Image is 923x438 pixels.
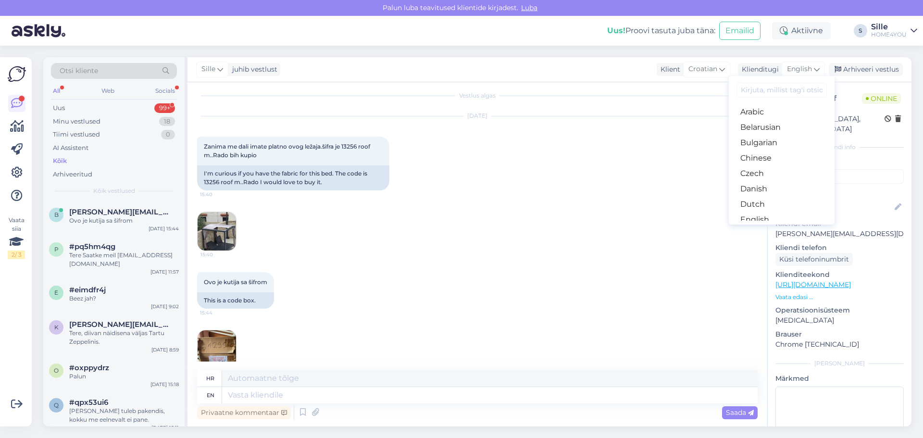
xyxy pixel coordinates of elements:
[69,242,115,251] span: #pq5hm4qg
[871,31,907,38] div: HOME4YOU
[736,83,827,98] input: Kirjuta, millist tag'i otsid
[871,23,917,38] a: SilleHOME4YOU
[775,219,904,229] p: Kliendi email
[200,251,237,258] span: 15:40
[729,104,835,120] a: Arabic
[8,250,25,259] div: 2 / 3
[151,303,179,310] div: [DATE] 9:02
[54,211,59,218] span: b
[69,329,179,346] div: Tere, diivan näidisena väljas Tartu Zeppelinis.
[688,64,717,75] span: Croatian
[60,66,98,76] span: Otsi kliente
[53,156,67,166] div: Kõik
[775,293,904,301] p: Vaata edasi ...
[729,197,835,212] a: Dutch
[607,25,715,37] div: Proovi tasuta juba täna:
[829,63,903,76] div: Arhiveeri vestlus
[204,278,267,286] span: Ovo je kutija sa šifrom
[197,112,758,120] div: [DATE]
[657,64,680,75] div: Klient
[53,117,100,126] div: Minu vestlused
[197,165,389,190] div: I'm curious if you have the fabric for this bed. The code is 13256 roof m..Rado I would love to b...
[729,135,835,150] a: Bulgarian
[93,187,135,195] span: Kõik vestlused
[150,381,179,388] div: [DATE] 15:18
[775,339,904,350] p: Chrome [TECHNICAL_ID]
[69,372,179,381] div: Palun
[726,408,754,417] span: Saada
[149,225,179,232] div: [DATE] 15:44
[201,64,215,75] span: Sille
[862,93,901,104] span: Online
[159,117,175,126] div: 18
[69,208,169,216] span: boris.petric1302@gmail.com
[207,387,214,403] div: en
[228,64,277,75] div: juhib vestlust
[54,367,59,374] span: o
[151,346,179,353] div: [DATE] 8:59
[8,216,25,259] div: Vaata siia
[197,91,758,100] div: Vestlus algas
[161,130,175,139] div: 0
[53,143,88,153] div: AI Assistent
[69,294,179,303] div: Beez jah?
[775,157,904,167] p: Kliendi tag'id
[100,85,116,97] div: Web
[200,309,236,316] span: 15:44
[729,166,835,181] a: Czech
[8,65,26,83] img: Askly Logo
[69,398,108,407] span: #qpx53ui6
[53,103,65,113] div: Uus
[775,243,904,253] p: Kliendi telefon
[53,130,100,139] div: Tiimi vestlused
[775,280,851,289] a: [URL][DOMAIN_NAME]
[787,64,812,75] span: English
[738,64,779,75] div: Klienditugi
[204,143,372,159] span: Zanima me dali imate platno ovog ležaja.šifra je 13256 roof m..Rado bih kupio
[206,370,214,387] div: hr
[775,315,904,325] p: [MEDICAL_DATA]
[607,26,625,35] b: Uus!
[69,251,179,268] div: Tere Saatke meil [EMAIL_ADDRESS][DOMAIN_NAME]
[54,289,58,296] span: e
[197,292,274,309] div: This is a code box.
[69,320,169,329] span: kristina.savi93@gmail.com
[775,188,904,198] p: Kliendi nimi
[775,329,904,339] p: Brauser
[775,374,904,384] p: Märkmed
[53,170,92,179] div: Arhiveeritud
[776,202,893,213] input: Lisa nimi
[775,229,904,239] p: [PERSON_NAME][EMAIL_ADDRESS][DOMAIN_NAME]
[775,143,904,151] div: Kliendi info
[775,359,904,368] div: [PERSON_NAME]
[775,270,904,280] p: Klienditeekond
[198,212,236,250] img: Attachment
[729,150,835,166] a: Chinese
[54,401,59,409] span: q
[154,103,175,113] div: 99+
[775,253,853,266] div: Küsi telefoninumbrit
[153,85,177,97] div: Socials
[69,363,109,372] span: #oxppydrz
[51,85,62,97] div: All
[772,22,831,39] div: Aktiivne
[854,24,867,38] div: S
[518,3,540,12] span: Luba
[69,286,106,294] span: #eimdfr4j
[200,191,236,198] span: 15:40
[871,23,907,31] div: Sille
[151,424,179,431] div: [DATE] 15:11
[69,407,179,424] div: [PERSON_NAME] tuleb pakendis, kokku me eelnevalt ei pane.
[198,330,236,369] img: Attachment
[69,216,179,225] div: Ovo je kutija sa šifrom
[197,406,291,419] div: Privaatne kommentaar
[729,120,835,135] a: Belarusian
[54,324,59,331] span: k
[54,246,59,253] span: p
[719,22,761,40] button: Emailid
[775,169,904,184] input: Lisa tag
[729,181,835,197] a: Danish
[729,212,835,227] a: English
[775,305,904,315] p: Operatsioonisüsteem
[150,268,179,275] div: [DATE] 11:57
